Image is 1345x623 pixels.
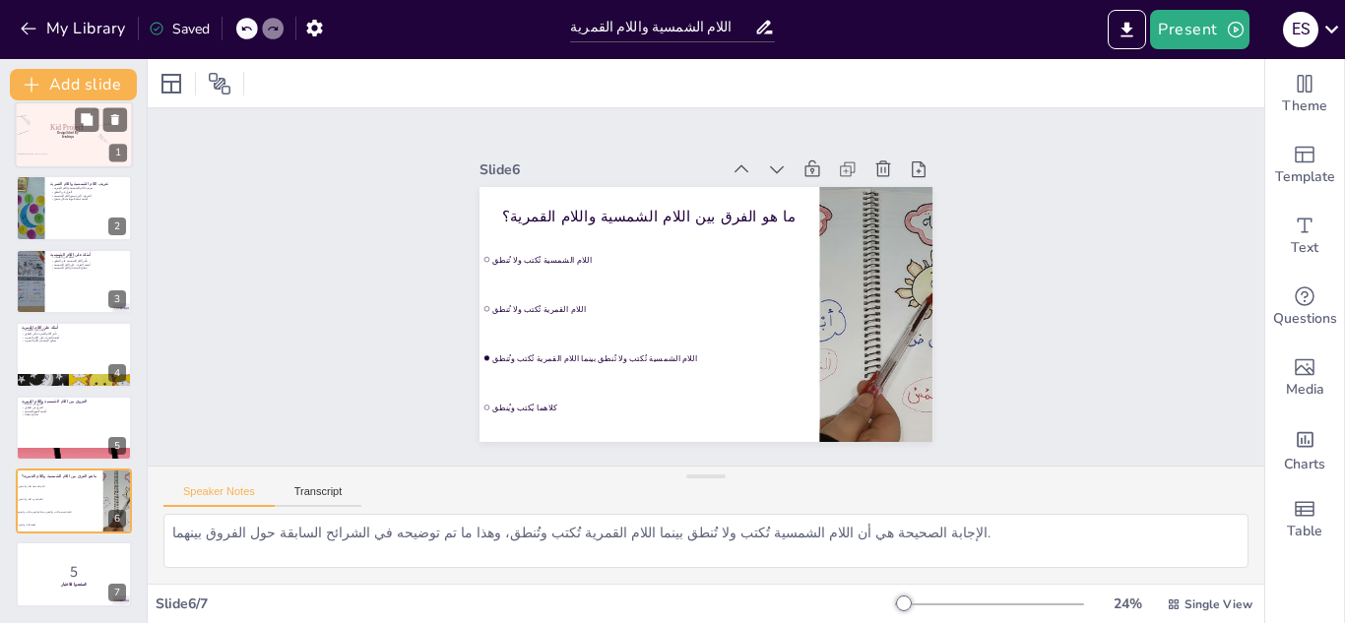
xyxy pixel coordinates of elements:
[520,170,819,311] span: اللام الشمسية تُكتب ولا تُنطق
[544,130,822,269] p: ما هو الفرق بين اللام الشمسية واللام القمرية؟
[50,256,126,260] p: أمثلة على الكلمات
[108,290,126,308] div: 3
[10,69,137,100] button: Add slide
[19,511,101,514] span: اللام الشمسية تُكتب ولا تُنطق بينما اللام القمرية تُكتب وتُنطق
[108,364,126,382] div: 4
[22,473,97,479] p: ما هو الفرق بين اللام الشمسية واللام القمرية؟
[22,336,126,340] p: أهمية التعرف على اللام القمرية
[50,180,126,186] p: تعريف اللام الشمسية واللام القمرية
[50,267,126,271] p: نصائح لاستخدام اللام الشمسية
[16,249,132,314] div: 3
[1284,454,1325,475] span: Charts
[50,197,126,201] p: أهمية استخدامهما بشكل صحيح
[1265,130,1344,201] div: Add ready made slides
[1265,272,1344,343] div: Get real-time input from your audience
[1291,237,1318,259] span: Text
[1265,484,1344,555] div: Add a table
[50,194,126,198] p: الحروف التي تسبق اللام الشمسية
[22,325,126,331] p: أمثلة على اللام القمرية
[208,72,231,95] span: Position
[50,124,84,132] span: Kid Project
[1150,10,1249,49] button: Present
[50,263,126,267] p: أهمية التعرف على اللام الشمسية
[1185,596,1252,612] span: Single View
[1282,95,1327,117] span: Theme
[16,396,132,461] div: 5
[50,190,126,194] p: الفرق في النطق
[50,259,126,263] p: تأثير اللام الشمسية على النطق
[16,175,132,240] div: 2
[570,13,754,41] input: Insert title
[50,252,126,258] p: أمثلة على اللام الشمسية
[1275,166,1335,188] span: Template
[156,68,187,99] div: Layout
[22,398,126,404] p: الفروق بين اللام الشمسية واللام القمرية
[57,131,78,139] span: Design Editor By Sendsteps
[108,437,126,455] div: 5
[1283,12,1318,47] div: e s
[156,594,895,613] div: Slide 6 / 7
[22,561,126,583] p: 5
[15,101,133,168] div: 1
[163,514,1249,568] textarea: الإجابة الصحيحة هي أن اللام الشمسية تُكتب ولا تُنطق بينما اللام القمرية تُكتب وتُنطق، وهذا ما تم ...
[108,584,126,601] div: 7
[22,405,126,409] p: الفرق في النطق
[75,107,98,131] button: Duplicate Slide
[50,186,126,190] p: تعريف اللام الشمسية واللام القمرية
[460,305,759,446] span: كلاهما يُكتب ويُنطق
[1265,413,1344,484] div: Add charts and graphs
[108,218,126,235] div: 2
[108,510,126,528] div: 6
[1108,10,1146,49] button: Export to PowerPoint
[103,107,127,131] button: Delete Slide
[19,524,101,527] span: كلاهما يُكتب ويُنطق
[149,20,210,38] div: Saved
[19,486,101,489] span: اللام الشمسية تُكتب ولا تُنطق
[480,261,779,402] span: اللام الشمسية تُكتب ولا تُنطق بينما اللام القمرية تُكتب وتُنطق
[1283,10,1318,49] button: e s
[499,216,799,356] span: اللام القمرية تُكتب ولا تُنطق
[543,79,770,194] div: Slide 6
[1265,201,1344,272] div: Add text boxes
[1287,521,1322,542] span: Table
[109,145,127,162] div: 1
[19,498,101,501] span: اللام القمرية تُكتب ولا تُنطق
[22,412,126,416] p: نصائح عملية
[1286,379,1324,401] span: Media
[61,583,88,588] strong: استعدوا للاختبار!
[1265,343,1344,413] div: Add images, graphics, shapes or video
[1273,308,1337,330] span: Questions
[22,333,126,337] p: تأثير اللام القمرية على النطق
[22,340,126,343] p: نصائح لاستخدام اللام القمرية
[1265,59,1344,130] div: Change the overall theme
[1104,594,1151,613] div: 24 %
[16,322,132,387] div: 4
[16,541,132,606] div: 7
[16,468,132,533] div: 6
[15,13,134,44] button: My Library
[22,409,126,413] p: أهمية الفهم الصحيح
[275,485,362,507] button: Transcript
[22,329,126,333] p: أمثلة على الكلمات
[22,402,126,405] p: الفرق في الكتابة
[163,485,275,507] button: Speaker Notes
